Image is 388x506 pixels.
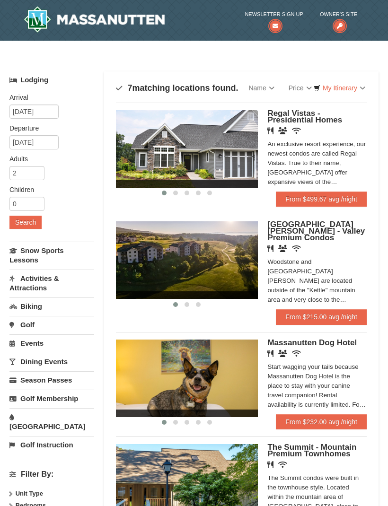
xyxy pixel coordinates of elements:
i: Banquet Facilities [278,350,287,357]
a: My Itinerary [308,81,371,95]
a: From $232.00 avg /night [276,414,367,429]
a: Lodging [9,71,94,88]
div: Woodstone and [GEOGRAPHIC_DATA][PERSON_NAME] are located outside of the "Kettle" mountain area an... [267,257,367,305]
i: Restaurant [267,127,273,134]
label: Departure [9,123,87,133]
a: Dining Events [9,353,94,370]
a: Snow Sports Lessons [9,242,94,269]
a: Activities & Attractions [9,270,94,297]
i: Restaurant [267,245,273,252]
a: Price [282,79,319,97]
a: From $499.67 avg /night [276,192,367,207]
a: Massanutten Resort [24,6,165,33]
div: An exclusive resort experience, our newest condos are called Regal Vistas. True to their name, [G... [267,140,367,187]
i: Restaurant [267,350,273,357]
i: Restaurant [267,461,273,468]
a: Name [241,79,281,97]
span: Massanutten Dog Hotel [267,338,357,347]
a: From $215.00 avg /night [276,309,367,324]
i: Wireless Internet (free) [278,461,287,468]
label: Arrival [9,93,87,102]
a: Owner's Site [320,9,357,29]
img: Massanutten Resort Logo [24,6,165,33]
label: Children [9,185,87,194]
a: Golf [9,316,94,333]
label: Adults [9,154,87,164]
a: Golf Membership [9,390,94,407]
span: The Summit - Mountain Premium Townhomes [267,443,356,458]
h4: Filter By: [9,470,94,479]
i: Wireless Internet (free) [292,350,301,357]
a: Biking [9,297,94,315]
span: Regal Vistas - Presidential Homes [267,109,342,124]
a: Season Passes [9,371,94,389]
a: Newsletter Sign Up [245,9,303,29]
a: [GEOGRAPHIC_DATA] [9,408,94,435]
i: Wireless Internet (free) [292,245,301,252]
a: Events [9,334,94,352]
span: [GEOGRAPHIC_DATA][PERSON_NAME] - Valley Premium Condos [267,220,365,242]
i: Banquet Facilities [278,245,287,252]
button: Search [9,216,42,229]
i: Wireless Internet (free) [292,127,301,134]
i: Banquet Facilities [278,127,287,134]
span: Newsletter Sign Up [245,9,303,19]
span: Owner's Site [320,9,357,19]
strong: Unit Type [16,490,43,497]
div: Start wagging your tails because Massanutten Dog Hotel is the place to stay with your canine trav... [267,362,367,410]
a: Golf Instruction [9,436,94,454]
strong: Price per Night: (USD $) [9,487,79,494]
